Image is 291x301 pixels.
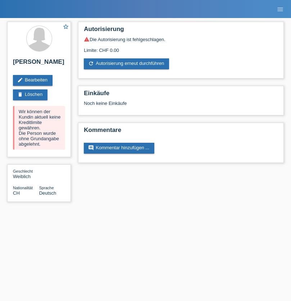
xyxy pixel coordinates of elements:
span: Deutsch [39,190,56,196]
span: Sprache [39,186,54,190]
a: menu [273,7,287,11]
span: Geschlecht [13,169,33,173]
h2: [PERSON_NAME] [13,58,65,69]
a: editBearbeiten [13,75,53,86]
a: commentKommentar hinzufügen ... [84,143,154,154]
a: star_border [63,23,69,31]
div: Die Autorisierung ist fehlgeschlagen. [84,36,278,42]
i: delete [17,92,23,97]
span: Schweiz [13,190,20,196]
h2: Kommentare [84,127,278,137]
div: Wir können der Kundin aktuell keine Kreditlimite gewähren. Die Person wurde ohne Grundangabe abge... [13,106,65,150]
i: star_border [63,23,69,30]
div: Weiblich [13,168,39,179]
h2: Autorisierung [84,26,278,36]
a: refreshAutorisierung erneut durchführen [84,58,169,69]
div: Limite: CHF 0.00 [84,42,278,53]
i: edit [17,77,23,83]
i: refresh [88,61,94,66]
div: Noch keine Einkäufe [84,101,278,111]
h2: Einkäufe [84,90,278,101]
i: menu [277,6,284,13]
i: warning [84,36,90,42]
i: comment [88,145,94,151]
span: Nationalität [13,186,33,190]
a: deleteLöschen [13,89,47,100]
